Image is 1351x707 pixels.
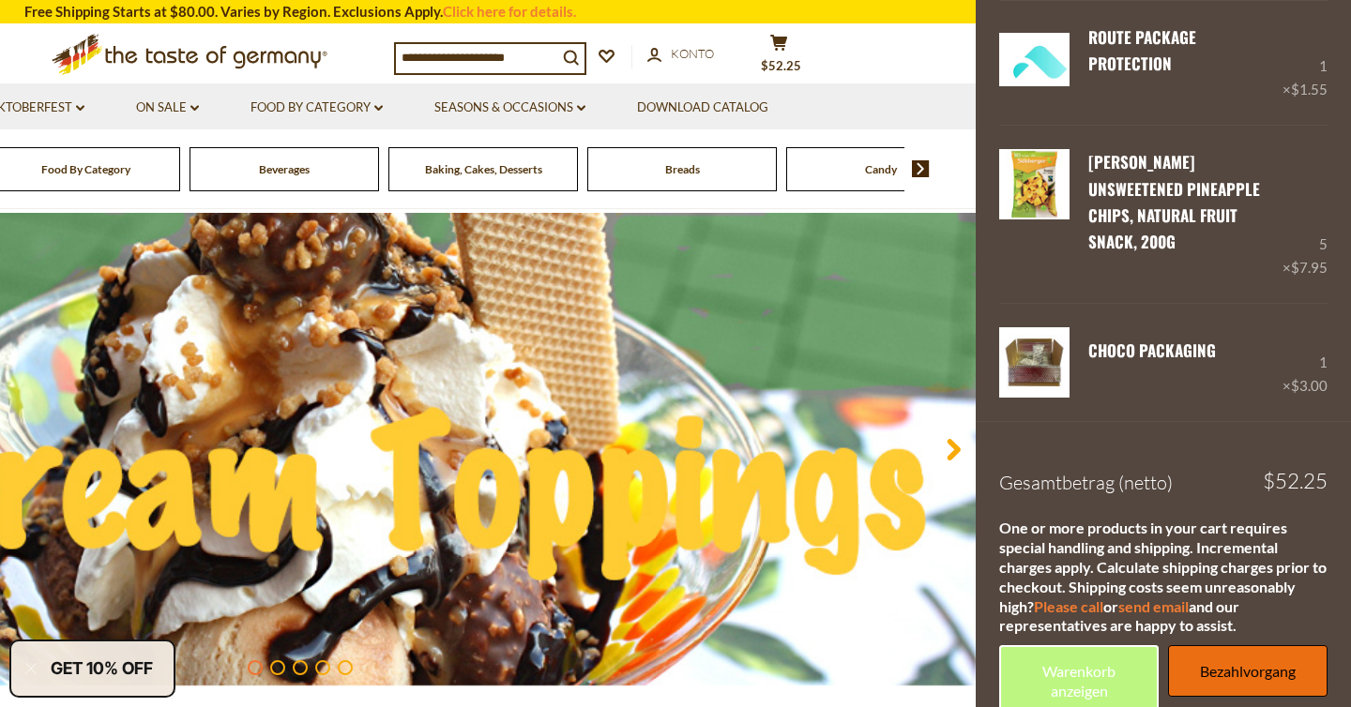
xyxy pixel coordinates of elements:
[1263,471,1328,491] span: $52.25
[751,34,807,81] button: $52.25
[1283,24,1328,101] div: 1 ×
[1283,327,1328,398] div: 1 ×
[647,44,714,65] a: Konto
[999,24,1070,95] img: Green Package Protection
[434,98,585,118] a: Seasons & Occasions
[1291,259,1328,276] span: $7.95
[1088,150,1260,253] a: [PERSON_NAME] Unsweetened Pineapple Chips, Natural Fruit Snack, 200g
[250,98,383,118] a: Food By Category
[1283,149,1328,279] div: 5 ×
[41,162,130,176] a: Food By Category
[865,162,897,176] a: Candy
[999,149,1070,279] a: Seeberger Unsweetened Pineapple Chips, Natural Fruit Snack, 200g
[665,162,700,176] a: Breads
[999,519,1328,636] div: One or more products in your cart requires special handling and shipping. Incremental charges app...
[999,327,1070,398] img: CHOCO Packaging
[637,98,768,118] a: Download Catalog
[761,58,801,73] span: $52.25
[999,149,1070,219] img: Seeberger Unsweetened Pineapple Chips, Natural Fruit Snack, 200g
[1088,338,1216,362] a: CHOCO Packaging
[1088,25,1196,75] a: Route Package Protection
[912,160,930,177] img: next arrow
[1168,645,1328,697] a: Bezahlvorgang
[425,162,542,176] a: Baking, Cakes, Desserts
[671,46,714,61] span: Konto
[999,24,1070,101] a: Green Package Protection
[1034,597,1103,615] a: Please call
[443,3,576,20] a: Click here for details.
[1291,377,1328,394] span: $3.00
[1118,597,1189,615] a: send email
[259,162,310,176] a: Beverages
[1291,81,1328,98] span: $1.55
[999,471,1173,494] span: Gesamtbetrag (netto)
[136,98,199,118] a: On Sale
